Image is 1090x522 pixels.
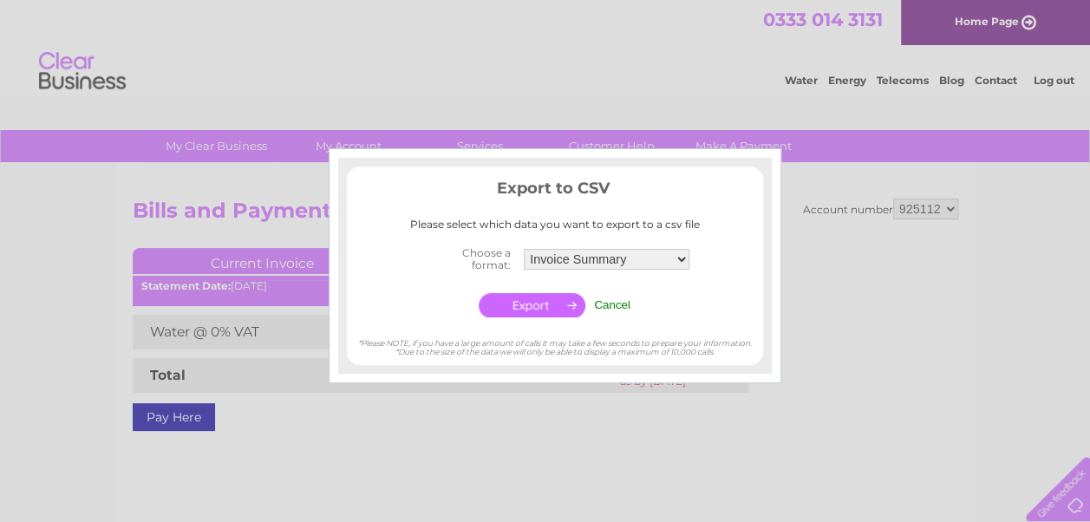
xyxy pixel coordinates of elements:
a: Log out [1033,74,1074,87]
a: Contact [975,74,1017,87]
a: Energy [828,74,866,87]
input: Cancel [594,298,630,311]
div: *Please NOTE, if you have a large amount of calls it may take a few seconds to prepare your infor... [347,322,763,357]
a: Blog [939,74,964,87]
a: Water [785,74,818,87]
div: Please select which data you want to export to a csv file [347,219,763,231]
a: 0333 014 3131 [763,9,883,30]
div: Clear Business is a trading name of Verastar Limited (registered in [GEOGRAPHIC_DATA] No. 3667643... [136,10,956,84]
a: Telecoms [877,74,929,87]
th: Choose a format: [415,242,519,277]
img: logo.png [38,45,127,98]
h3: Export to CSV [347,176,763,206]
